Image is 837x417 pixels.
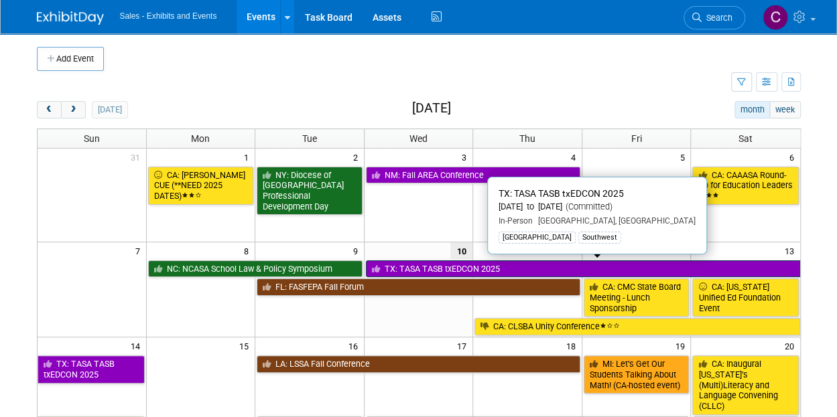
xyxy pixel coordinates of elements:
[673,337,690,354] span: 19
[366,260,800,278] a: TX: TASA TASB txEDCON 2025
[61,101,86,118] button: next
[257,167,363,216] a: NY: Diocese of [GEOGRAPHIC_DATA] Professional Development Day
[499,201,696,213] div: [DATE] to [DATE]
[129,149,146,165] span: 31
[738,133,753,144] span: Sat
[148,167,254,205] a: CA: [PERSON_NAME] CUE (**NEED 2025 DATES)
[734,101,770,118] button: month
[37,47,104,71] button: Add Event
[692,355,798,415] a: CA: Inaugural [US_STATE]’s (Multi)Literacy and Language Convening (CLLC)
[191,133,210,144] span: Mon
[702,13,732,23] span: Search
[783,337,800,354] span: 20
[129,337,146,354] span: 14
[38,355,145,383] a: TX: TASA TASB txEDCON 2025
[533,216,696,226] span: [GEOGRAPHIC_DATA], [GEOGRAPHIC_DATA]
[584,278,690,317] a: CA: CMC State Board Meeting - Lunch Sponsorship
[366,167,580,184] a: NM: Fall AREA Conference
[120,11,217,21] span: Sales - Exhibits and Events
[243,149,255,165] span: 1
[783,242,800,259] span: 13
[450,242,472,259] span: 10
[684,6,745,29] a: Search
[763,5,788,30] img: Christine Lurz
[257,278,580,296] a: FL: FASFEPA Fall Forum
[499,232,576,244] div: [GEOGRAPHIC_DATA]
[456,337,472,354] span: 17
[411,101,450,116] h2: [DATE]
[37,11,104,25] img: ExhibitDay
[460,149,472,165] span: 3
[499,188,624,199] span: TX: TASA TASB txEDCON 2025
[692,278,798,317] a: CA: [US_STATE] Unified Ed Foundation Event
[92,101,127,118] button: [DATE]
[692,167,798,205] a: CA: CAAASA Round-up for Education Leaders
[631,133,642,144] span: Fri
[134,242,146,259] span: 7
[584,355,690,394] a: MI: Let’s Get Our Students Talking About Math! (CA-hosted event)
[788,149,800,165] span: 6
[519,133,535,144] span: Thu
[84,133,100,144] span: Sun
[243,242,255,259] span: 8
[570,149,582,165] span: 4
[257,355,580,373] a: LA: LSSA Fall Conference
[678,149,690,165] span: 5
[562,201,613,212] span: (Committed)
[769,101,800,118] button: week
[347,337,364,354] span: 16
[565,337,582,354] span: 18
[409,133,428,144] span: Wed
[302,133,317,144] span: Tue
[474,318,799,335] a: CA: CLSBA Unity Conference
[148,260,363,278] a: NC: NCASA School Law & Policy Symposium
[578,232,621,244] div: Southwest
[352,242,364,259] span: 9
[499,216,533,226] span: In-Person
[352,149,364,165] span: 2
[238,337,255,354] span: 15
[37,101,62,118] button: prev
